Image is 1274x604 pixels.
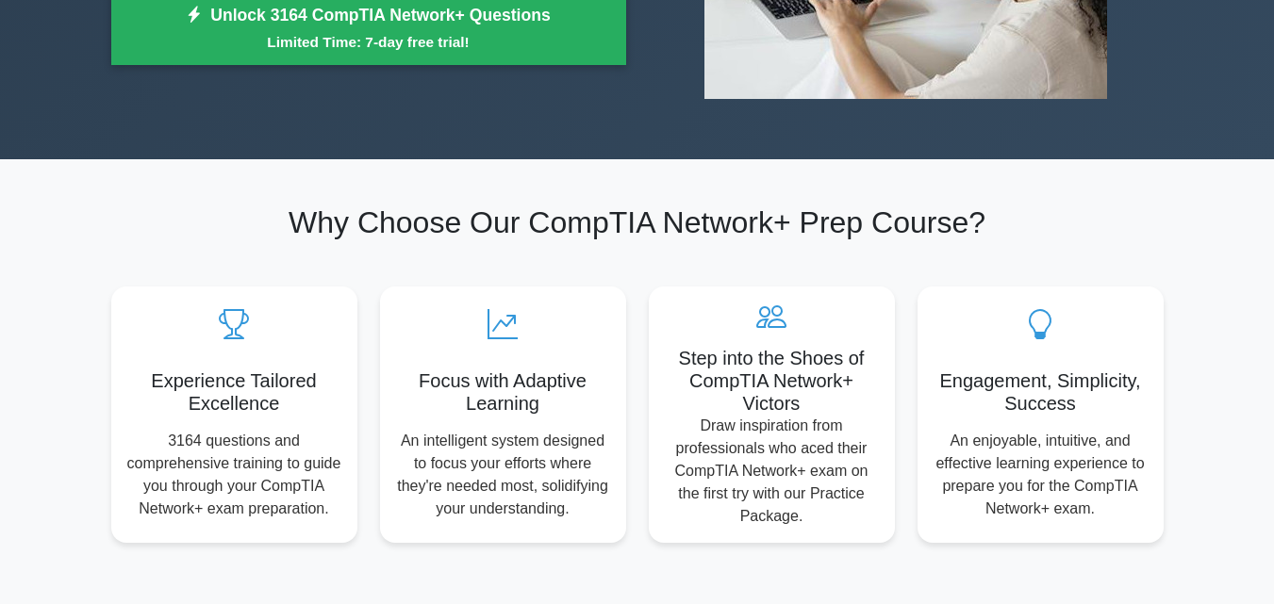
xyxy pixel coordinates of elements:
h5: Engagement, Simplicity, Success [933,369,1149,415]
p: 3164 questions and comprehensive training to guide you through your CompTIA Network+ exam prepara... [126,430,342,520]
h5: Step into the Shoes of CompTIA Network+ Victors [664,347,880,415]
p: Draw inspiration from professionals who aced their CompTIA Network+ exam on the first try with ou... [664,415,880,528]
p: An intelligent system designed to focus your efforts where they're needed most, solidifying your ... [395,430,611,520]
h5: Focus with Adaptive Learning [395,369,611,415]
h2: Why Choose Our CompTIA Network+ Prep Course? [111,204,1164,240]
h5: Experience Tailored Excellence [126,369,342,415]
p: An enjoyable, intuitive, and effective learning experience to prepare you for the CompTIA Network... [933,430,1149,520]
small: Limited Time: 7-day free trial! [135,31,603,53]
